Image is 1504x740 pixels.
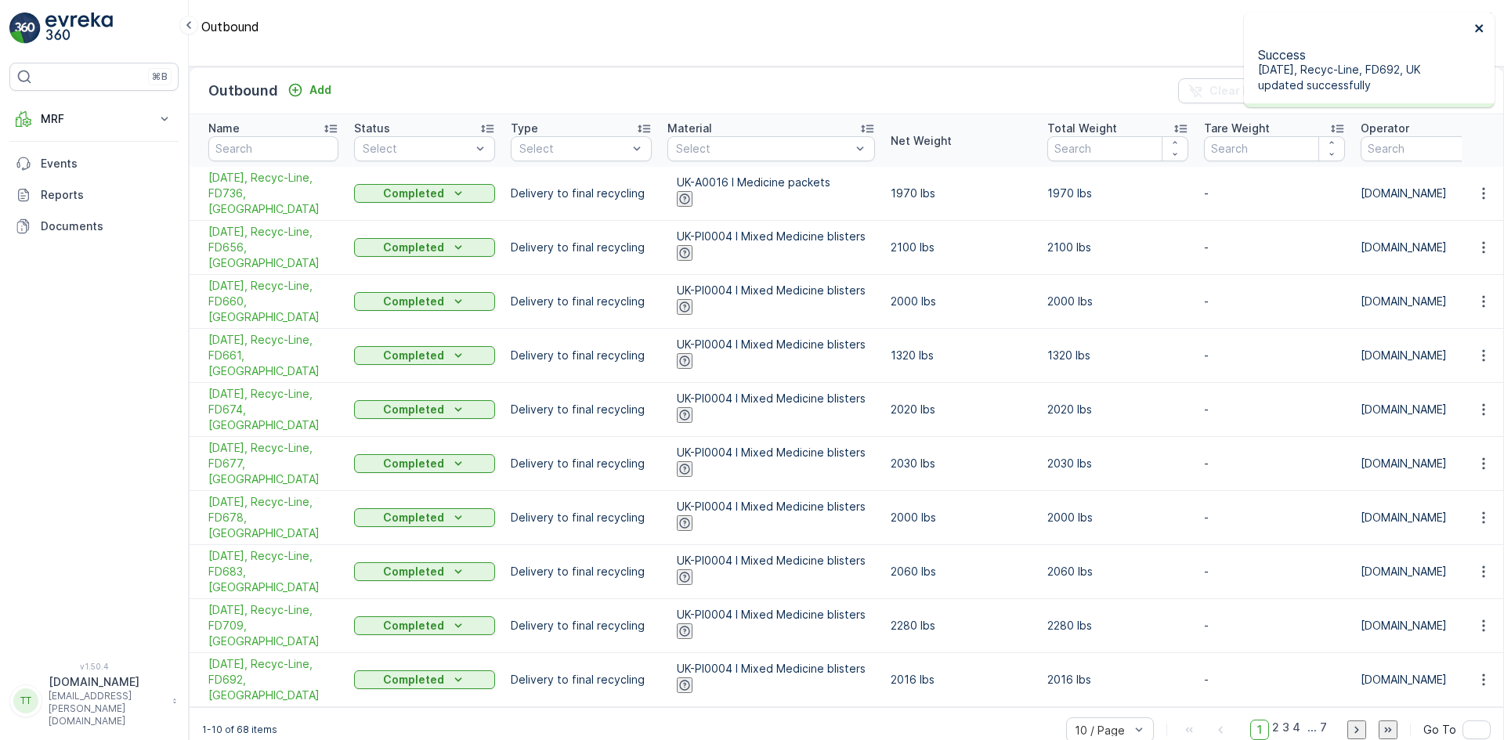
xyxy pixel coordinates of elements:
[1361,240,1502,255] p: [DOMAIN_NAME]
[208,494,338,541] a: 06/12/2025, Recyc-Line, FD678, UK
[511,121,538,136] p: Type
[1204,402,1345,417] p: -
[1361,510,1502,525] p: [DOMAIN_NAME]
[354,508,495,527] button: Completed
[1361,186,1502,201] p: [DOMAIN_NAME]
[511,402,652,417] p: Delivery to final recycling
[1047,294,1188,309] p: 2000 lbs
[511,564,652,579] p: Delivery to final recycling
[1361,294,1502,309] p: [DOMAIN_NAME]
[1047,510,1188,525] p: 2000 lbs
[383,402,444,417] p: Completed
[208,136,338,161] input: Search
[891,510,1032,525] p: 2000 lbs
[1361,456,1502,471] p: [DOMAIN_NAME]
[1204,510,1345,525] p: -
[281,81,338,99] button: Add
[1209,83,1278,99] p: Clear Filters
[1178,78,1287,103] button: Clear Filters
[1361,348,1502,363] p: [DOMAIN_NAME]
[208,494,338,541] span: [DATE], Recyc-Line, FD678, [GEOGRAPHIC_DATA]
[208,80,278,102] p: Outbound
[208,440,338,487] span: [DATE], Recyc-Line, FD677, [GEOGRAPHIC_DATA]
[1282,720,1289,740] span: 3
[208,224,338,271] a: 05/06/2025, Recyc-Line, FD656, UK
[208,332,338,379] span: [DATE], Recyc-Line, FD661, [GEOGRAPHIC_DATA]
[208,548,338,595] span: [DATE], Recyc-Line, FD683, [GEOGRAPHIC_DATA]
[1204,121,1270,136] p: Tare Weight
[677,337,866,352] a: UK-PI0004 I Mixed Medicine blisters
[891,186,1032,201] p: 1970 lbs
[1047,564,1188,579] p: 2060 lbs
[1047,456,1188,471] p: 2030 lbs
[354,454,495,473] button: Completed
[9,662,179,671] span: v 1.50.4
[208,224,338,271] span: [DATE], Recyc-Line, FD656, [GEOGRAPHIC_DATA]
[208,656,338,703] span: [DATE], Recyc-Line, FD692, [GEOGRAPHIC_DATA]
[41,218,172,234] p: Documents
[383,348,444,363] p: Completed
[677,445,866,460] span: UK-PI0004 I Mixed Medicine blisters
[891,133,952,149] p: Net Weight
[208,170,338,217] a: 08/28/2025, Recyc-Line, FD736, UK
[677,229,866,244] a: UK-PI0004 I Mixed Medicine blisters
[49,690,164,727] p: [EMAIL_ADDRESS][PERSON_NAME][DOMAIN_NAME]
[511,186,652,201] p: Delivery to final recycling
[511,294,652,309] p: Delivery to final recycling
[511,240,652,255] p: Delivery to final recycling
[667,121,712,136] p: Material
[309,82,331,98] p: Add
[354,400,495,419] button: Completed
[677,391,866,406] a: UK-PI0004 I Mixed Medicine blisters
[1047,672,1188,688] p: 2016 lbs
[354,346,495,365] button: Completed
[383,186,444,201] p: Completed
[45,13,113,44] img: logo_light-DOdMpM7g.png
[383,672,444,688] p: Completed
[354,184,495,203] button: Completed
[1320,720,1327,740] span: 7
[1272,720,1279,740] span: 2
[354,121,390,136] p: Status
[511,510,652,525] p: Delivery to final recycling
[208,121,240,136] p: Name
[1204,186,1345,201] p: -
[208,278,338,325] a: 05/19/2025, Recyc-Line, FD660, UK
[383,564,444,579] p: Completed
[1423,722,1456,738] span: Go To
[9,13,41,44] img: logo
[677,283,866,298] a: UK-PI0004 I Mixed Medicine blisters
[208,602,338,649] span: [DATE], Recyc-Line, FD709, [GEOGRAPHIC_DATA]
[1361,121,1409,136] p: Operator
[1047,136,1188,161] input: Search
[208,656,338,703] a: 07/07/2025, Recyc-Line, FD692, UK
[891,348,1032,363] p: 1320 lbs
[41,187,172,203] p: Reports
[49,674,164,690] p: [DOMAIN_NAME]
[13,688,38,713] div: TT
[891,240,1032,255] p: 2100 lbs
[208,548,338,595] a: 06/18/2025, Recyc-Line, FD683, UK
[1292,720,1300,740] span: 4
[1047,618,1188,634] p: 2280 lbs
[677,661,866,677] a: UK-PI0004 I Mixed Medicine blisters
[891,456,1032,471] p: 2030 lbs
[208,278,338,325] span: [DATE], Recyc-Line, FD660, [GEOGRAPHIC_DATA]
[1047,240,1188,255] p: 2100 lbs
[891,618,1032,634] p: 2280 lbs
[677,553,866,569] a: UK-PI0004 I Mixed Medicine blisters
[202,724,277,736] p: 1-10 of 68 items
[208,332,338,379] a: 05/12/2025, Recyc-Line, FD661, UK
[891,672,1032,688] p: 2016 lbs
[1204,348,1345,363] p: -
[208,386,338,433] span: [DATE], Recyc-Line, FD674, [GEOGRAPHIC_DATA]
[41,111,147,127] p: MRF
[152,70,168,83] p: ⌘B
[354,238,495,257] button: Completed
[677,607,866,623] a: UK-PI0004 I Mixed Medicine blisters
[1250,720,1269,740] span: 1
[1361,618,1502,634] p: [DOMAIN_NAME]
